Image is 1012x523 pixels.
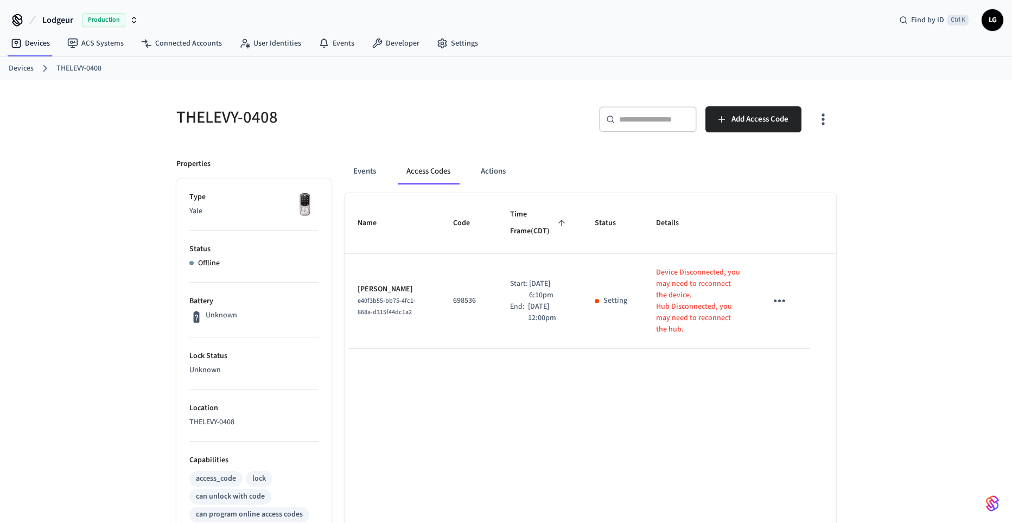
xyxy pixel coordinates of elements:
[510,206,569,240] span: Time Frame(CDT)
[986,495,999,512] img: SeamLogoGradient.69752ec5.svg
[363,34,428,53] a: Developer
[189,192,319,203] p: Type
[189,365,319,376] p: Unknown
[890,10,977,30] div: Find by IDCtrl K
[983,10,1002,30] span: LG
[705,106,801,132] button: Add Access Code
[56,63,101,74] a: THELEVY-0408
[358,215,391,232] span: Name
[196,473,236,484] div: access_code
[59,34,132,53] a: ACS Systems
[398,158,459,184] button: Access Codes
[196,491,265,502] div: can unlock with code
[176,106,500,129] h5: THELEVY-0408
[529,278,569,301] p: [DATE] 6:10pm
[656,301,741,335] p: Hub Disconnected, you may need to reconnect the hub.
[132,34,231,53] a: Connected Accounts
[358,284,427,295] p: [PERSON_NAME]
[656,215,693,232] span: Details
[603,295,627,307] p: Setting
[947,15,969,25] span: Ctrl K
[231,34,310,53] a: User Identities
[528,301,569,324] p: [DATE] 12:00pm
[310,34,363,53] a: Events
[252,473,266,484] div: lock
[453,295,484,307] p: 698536
[982,9,1003,31] button: LG
[656,267,741,301] p: Device Disconnected, you may need to reconnect the device.
[358,296,416,317] span: e40f3b55-bb75-4fc1-868a-d315f44dc1a2
[198,258,220,269] p: Offline
[731,112,788,126] span: Add Access Code
[595,215,630,232] span: Status
[196,509,303,520] div: can program online access codes
[176,158,211,170] p: Properties
[2,34,59,53] a: Devices
[345,193,836,349] table: sticky table
[911,15,944,25] span: Find by ID
[189,350,319,362] p: Lock Status
[453,215,484,232] span: Code
[189,403,319,414] p: Location
[428,34,487,53] a: Settings
[345,158,385,184] button: Events
[189,417,319,428] p: THELEVY-0408
[9,63,34,74] a: Devices
[42,14,73,27] span: Lodgeur
[189,455,319,466] p: Capabilities
[291,192,319,219] img: Yale Assure Touchscreen Wifi Smart Lock, Satin Nickel, Front
[472,158,514,184] button: Actions
[510,278,529,301] div: Start:
[206,310,237,321] p: Unknown
[345,158,836,184] div: ant example
[82,13,125,27] span: Production
[510,301,528,324] div: End:
[189,206,319,217] p: Yale
[189,244,319,255] p: Status
[189,296,319,307] p: Battery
